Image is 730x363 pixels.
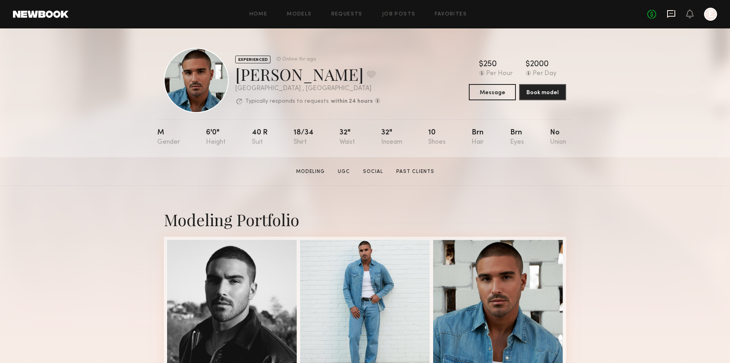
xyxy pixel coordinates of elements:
[339,129,355,146] div: 32"
[235,63,380,85] div: [PERSON_NAME]
[282,57,316,62] div: Online 1hr ago
[479,61,483,69] div: $
[235,56,271,63] div: EXPERIENCED
[157,129,180,146] div: M
[530,61,549,69] div: 2000
[393,168,438,175] a: Past Clients
[382,12,416,17] a: Job Posts
[435,12,467,17] a: Favorites
[483,61,497,69] div: 250
[550,129,566,146] div: No
[510,129,524,146] div: Brn
[704,8,717,21] a: E
[381,129,402,146] div: 32"
[335,168,353,175] a: UGC
[526,61,530,69] div: $
[235,85,380,92] div: [GEOGRAPHIC_DATA] , [GEOGRAPHIC_DATA]
[245,99,329,104] p: Typically responds to requests
[249,12,268,17] a: Home
[360,168,386,175] a: Social
[252,129,268,146] div: 40 r
[164,209,566,230] div: Modeling Portfolio
[294,129,313,146] div: 18/34
[206,129,225,146] div: 6'0"
[428,129,446,146] div: 10
[486,70,513,78] div: Per Hour
[519,84,566,100] button: Book model
[472,129,484,146] div: Brn
[287,12,311,17] a: Models
[331,99,373,104] b: within 24 hours
[293,168,328,175] a: Modeling
[469,84,516,100] button: Message
[533,70,556,78] div: Per Day
[331,12,363,17] a: Requests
